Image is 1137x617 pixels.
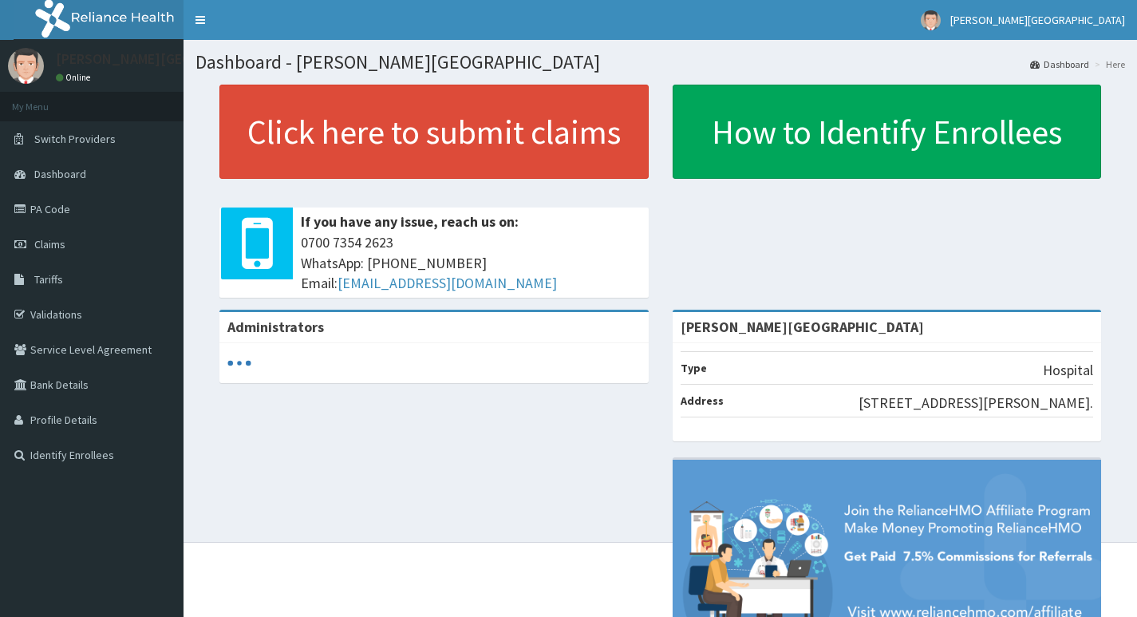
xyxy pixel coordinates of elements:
a: [EMAIL_ADDRESS][DOMAIN_NAME] [338,274,557,292]
h1: Dashboard - [PERSON_NAME][GEOGRAPHIC_DATA] [195,52,1125,73]
a: Dashboard [1030,57,1089,71]
b: Address [681,394,724,408]
a: Online [56,72,94,83]
span: Switch Providers [34,132,116,146]
svg: audio-loading [227,351,251,375]
a: Click here to submit claims [219,85,649,179]
strong: [PERSON_NAME][GEOGRAPHIC_DATA] [681,318,924,336]
b: Administrators [227,318,324,336]
span: [PERSON_NAME][GEOGRAPHIC_DATA] [950,13,1125,27]
span: Dashboard [34,167,86,181]
p: [STREET_ADDRESS][PERSON_NAME]. [859,393,1093,413]
span: Claims [34,237,65,251]
b: Type [681,361,707,375]
span: Tariffs [34,272,63,287]
img: User Image [921,10,941,30]
p: [PERSON_NAME][GEOGRAPHIC_DATA] [56,52,292,66]
li: Here [1091,57,1125,71]
a: How to Identify Enrollees [673,85,1102,179]
img: User Image [8,48,44,84]
b: If you have any issue, reach us on: [301,212,519,231]
p: Hospital [1043,360,1093,381]
span: 0700 7354 2623 WhatsApp: [PHONE_NUMBER] Email: [301,232,641,294]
